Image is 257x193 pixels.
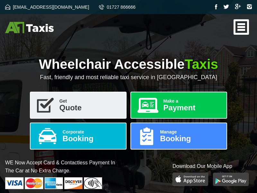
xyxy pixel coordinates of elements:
[5,159,115,175] p: WE Now Accept Card & Contactless Payment In
[130,123,227,150] a: ManageBooking
[213,173,249,186] img: Google Play
[5,22,54,33] img: A1 Taxis St Albans LTD
[163,99,221,103] span: Make a
[99,5,136,10] a: 01727 866666
[247,4,252,9] img: Instagram
[5,74,252,81] p: Fast, friendly and most reliable taxi service in [GEOGRAPHIC_DATA]
[30,92,127,119] a: GetQuote
[234,19,249,35] a: Nav
[5,167,115,175] span: The Car at No Extra Charge.
[130,92,227,119] a: Make aPayment
[223,5,229,9] img: Twitter
[215,4,217,9] img: Facebook
[235,4,241,9] img: Google Plus
[160,130,221,134] span: Manage
[59,99,121,103] span: Get
[5,57,252,72] h1: Wheelchair Accessible
[173,162,252,170] p: Download Our Mobile App
[5,177,102,189] img: Cards
[30,123,127,150] a: CorporateBooking
[63,130,121,134] span: Corporate
[5,5,89,10] a: [EMAIL_ADDRESS][DOMAIN_NAME]
[173,173,208,186] img: Play Store
[185,57,218,72] span: Taxis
